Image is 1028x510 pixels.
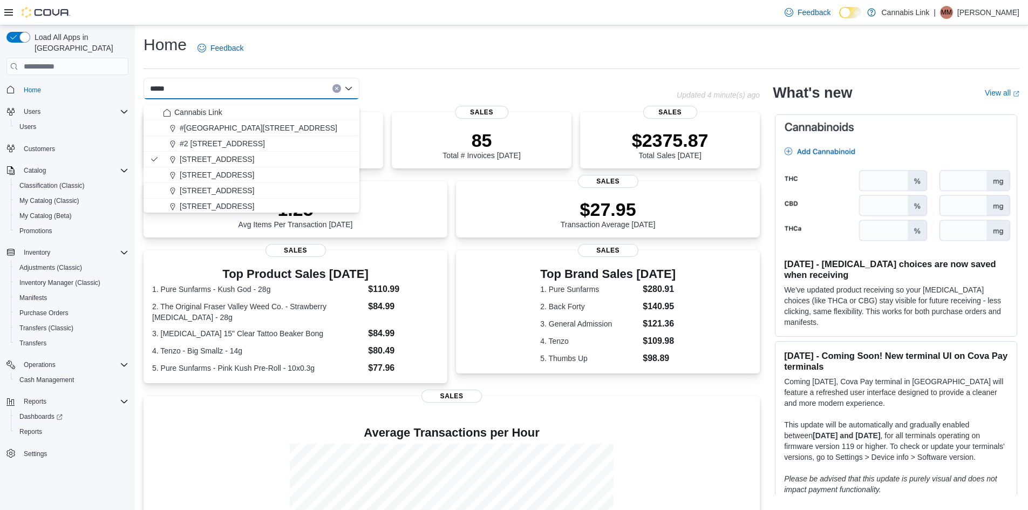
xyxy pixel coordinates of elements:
[19,196,79,205] span: My Catalog (Classic)
[2,104,133,119] button: Users
[144,152,359,167] button: [STREET_ADDRESS]
[22,7,70,18] img: Cova
[15,322,78,335] a: Transfers (Classic)
[152,301,364,323] dt: 2. The Original Fraser Valley Weed Co. - Strawberry [MEDICAL_DATA] - 28g
[144,199,359,214] button: [STREET_ADDRESS]
[144,105,359,214] div: Choose from the following options
[24,107,40,116] span: Users
[19,181,85,190] span: Classification (Classic)
[11,305,133,321] button: Purchase Orders
[643,300,676,313] dd: $140.95
[144,183,359,199] button: [STREET_ADDRESS]
[180,123,337,133] span: #[GEOGRAPHIC_DATA][STREET_ADDRESS]
[677,91,760,99] p: Updated 4 minute(s) ago
[15,410,67,423] a: Dashboards
[2,357,133,372] button: Operations
[15,307,73,319] a: Purchase Orders
[11,275,133,290] button: Inventory Manager (Classic)
[784,419,1008,463] p: This update will be automatically and gradually enabled between , for all terminals operating on ...
[15,307,128,319] span: Purchase Orders
[643,317,676,330] dd: $121.36
[19,164,128,177] span: Catalog
[19,395,51,408] button: Reports
[540,353,638,364] dt: 5. Thumbs Up
[2,245,133,260] button: Inventory
[881,6,929,19] p: Cannabis Link
[540,301,638,312] dt: 2. Back Forty
[15,291,51,304] a: Manifests
[540,318,638,329] dt: 3. General Admission
[152,328,364,339] dt: 3. [MEDICAL_DATA] 15" Clear Tattoo Beaker Bong
[784,376,1008,409] p: Coming [DATE], Cova Pay terminal in [GEOGRAPHIC_DATA] will feature a refreshed user interface des...
[265,244,326,257] span: Sales
[15,179,89,192] a: Classification (Classic)
[784,284,1008,328] p: We've updated product receiving so your [MEDICAL_DATA] choices (like THCa or CBG) stay visible fo...
[15,425,128,438] span: Reports
[193,37,248,59] a: Feedback
[19,358,60,371] button: Operations
[24,145,55,153] span: Customers
[15,276,105,289] a: Inventory Manager (Classic)
[15,322,128,335] span: Transfers (Classic)
[344,84,353,93] button: Close list of options
[19,358,128,371] span: Operations
[19,278,100,287] span: Inventory Manager (Classic)
[180,201,254,212] span: [STREET_ADDRESS]
[144,105,359,120] button: Cannabis Link
[180,169,254,180] span: [STREET_ADDRESS]
[180,154,254,165] span: [STREET_ADDRESS]
[19,447,128,460] span: Settings
[15,209,128,222] span: My Catalog (Beta)
[180,185,254,196] span: [STREET_ADDRESS]
[632,130,709,160] div: Total Sales [DATE]
[15,209,76,222] a: My Catalog (Beta)
[540,284,638,295] dt: 1. Pure Sunfarms
[643,106,697,119] span: Sales
[11,208,133,223] button: My Catalog (Beta)
[19,212,72,220] span: My Catalog (Beta)
[19,294,47,302] span: Manifests
[15,291,128,304] span: Manifests
[11,336,133,351] button: Transfers
[15,194,84,207] a: My Catalog (Classic)
[540,336,638,346] dt: 4. Tenzo
[15,225,57,237] a: Promotions
[368,344,439,357] dd: $80.49
[578,175,638,188] span: Sales
[19,246,55,259] button: Inventory
[578,244,638,257] span: Sales
[174,107,222,118] span: Cannabis Link
[152,363,364,373] dt: 5. Pure Sunfarms - Pink Kush Pre-Roll - 10x0.3g
[19,309,69,317] span: Purchase Orders
[19,164,50,177] button: Catalog
[934,6,936,19] p: |
[19,263,82,272] span: Adjustments (Classic)
[368,327,439,340] dd: $84.99
[152,284,364,295] dt: 1. Pure Sunfarms - Kush God - 28g
[19,84,45,97] a: Home
[24,166,46,175] span: Catalog
[24,86,41,94] span: Home
[332,84,341,93] button: Clear input
[144,136,359,152] button: #2 [STREET_ADDRESS]
[15,425,46,438] a: Reports
[180,138,265,149] span: #2 [STREET_ADDRESS]
[11,424,133,439] button: Reports
[15,225,128,237] span: Promotions
[368,300,439,313] dd: $84.99
[773,84,852,101] h2: What's new
[2,141,133,157] button: Customers
[941,6,952,19] span: MM
[30,32,128,53] span: Load All Apps in [GEOGRAPHIC_DATA]
[643,352,676,365] dd: $98.89
[15,179,128,192] span: Classification (Classic)
[15,120,128,133] span: Users
[11,409,133,424] a: Dashboards
[368,283,439,296] dd: $110.99
[784,259,1008,280] h3: [DATE] - [MEDICAL_DATA] choices are now saved when receiving
[839,7,862,18] input: Dark Mode
[442,130,520,160] div: Total # Invoices [DATE]
[813,431,880,440] strong: [DATE] and [DATE]
[11,119,133,134] button: Users
[15,410,128,423] span: Dashboards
